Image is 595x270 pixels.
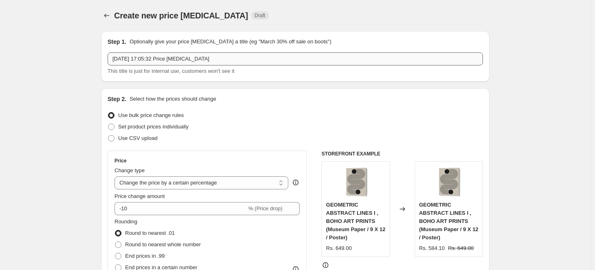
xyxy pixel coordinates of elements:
span: Round to nearest whole number [125,241,201,248]
span: Use bulk price change rules [118,112,184,118]
h2: Step 2. [108,95,126,103]
span: Round to nearest .01 [125,230,175,236]
h3: Price [115,157,126,164]
span: GEOMETRIC ABSTRACT LINES I , BOHO ART PRINTS (Museum Paper / 9 X 12 / Poster) [419,202,478,241]
span: Draft [255,12,265,19]
div: help [292,178,300,187]
span: Price change amount [115,193,165,199]
img: gallerywrap-resized_212f066c-7c3d-4415-9b16-553eb73bee29_80x.jpg [339,166,372,198]
span: Use CSV upload [118,135,157,141]
span: This title is just for internal use, customers won't see it [108,68,234,74]
div: Rs. 584.10 [419,244,445,252]
span: Set product prices individually [118,124,189,130]
input: -15 [115,202,247,215]
span: Rounding [115,218,137,225]
h6: STOREFRONT EXAMPLE [321,151,483,157]
img: gallerywrap-resized_212f066c-7c3d-4415-9b16-553eb73bee29_80x.jpg [432,166,465,198]
span: End prices in .99 [125,253,165,259]
p: Select how the prices should change [130,95,216,103]
h2: Step 1. [108,38,126,46]
button: Price change jobs [101,10,112,21]
span: Create new price [MEDICAL_DATA] [114,11,248,20]
strike: Rs. 649.00 [448,244,474,252]
span: Change type [115,167,145,173]
p: Optionally give your price [MEDICAL_DATA] a title (eg "March 30% off sale on boots") [130,38,331,46]
span: % (Price drop) [248,205,282,211]
input: 30% off holiday sale [108,52,483,65]
div: Rs. 649.00 [326,244,352,252]
span: GEOMETRIC ABSTRACT LINES I , BOHO ART PRINTS (Museum Paper / 9 X 12 / Poster) [326,202,385,241]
